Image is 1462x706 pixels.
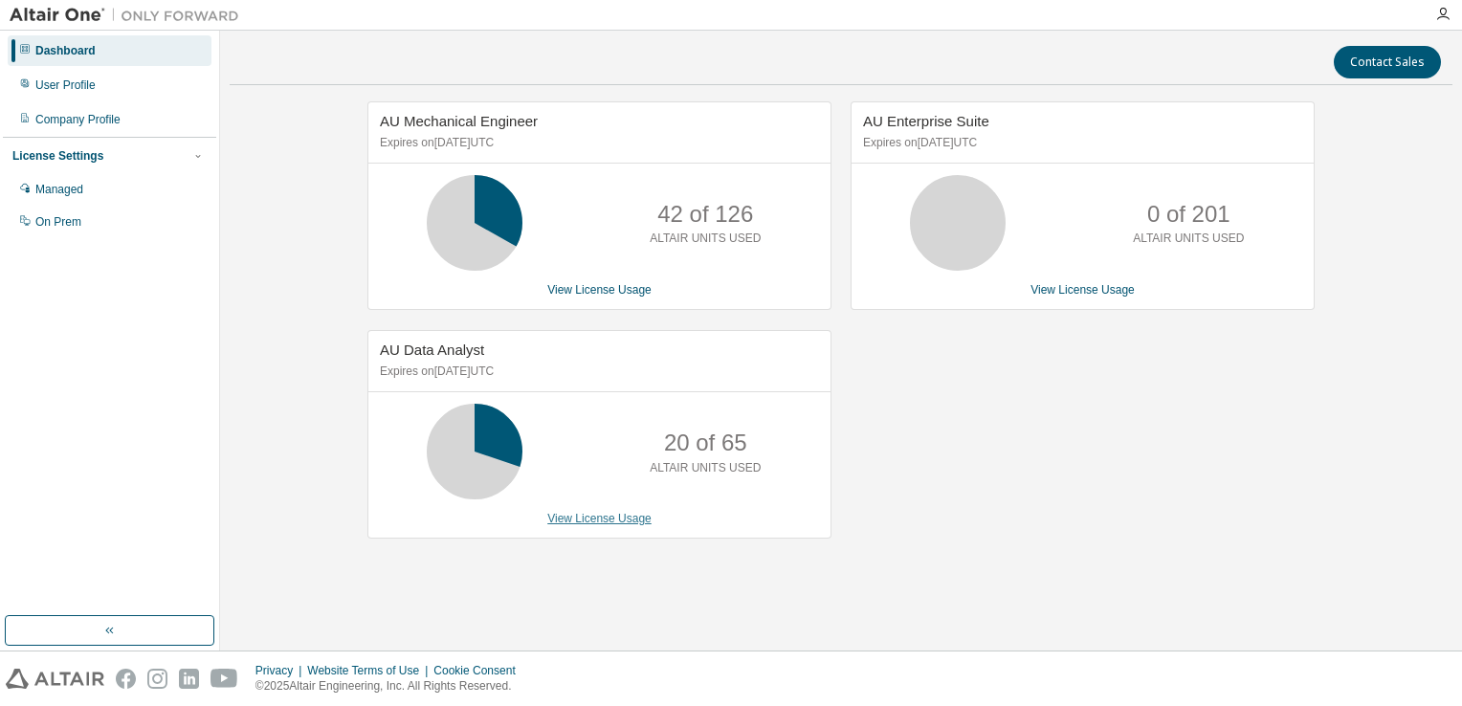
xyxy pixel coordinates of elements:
img: Altair One [10,6,249,25]
div: User Profile [35,77,96,93]
img: altair_logo.svg [6,669,104,689]
img: linkedin.svg [179,669,199,689]
p: Expires on [DATE] UTC [380,364,814,380]
p: ALTAIR UNITS USED [650,231,761,247]
p: Expires on [DATE] UTC [380,135,814,151]
div: Website Terms of Use [307,663,433,678]
p: 0 of 201 [1147,198,1230,231]
a: View License Usage [1030,283,1135,297]
p: 42 of 126 [657,198,753,231]
span: AU Mechanical Engineer [380,113,538,129]
div: Dashboard [35,43,96,58]
p: ALTAIR UNITS USED [650,460,761,476]
div: Privacy [255,663,307,678]
img: instagram.svg [147,669,167,689]
div: Cookie Consent [433,663,526,678]
p: © 2025 Altair Engineering, Inc. All Rights Reserved. [255,678,527,695]
div: Managed [35,182,83,197]
p: ALTAIR UNITS USED [1133,231,1244,247]
p: 20 of 65 [664,427,747,459]
p: Expires on [DATE] UTC [863,135,1297,151]
span: AU Data Analyst [380,342,484,358]
img: youtube.svg [210,669,238,689]
a: View License Usage [547,512,652,525]
span: AU Enterprise Suite [863,113,989,129]
a: View License Usage [547,283,652,297]
div: Company Profile [35,112,121,127]
div: License Settings [12,148,103,164]
button: Contact Sales [1334,46,1441,78]
img: facebook.svg [116,669,136,689]
div: On Prem [35,214,81,230]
